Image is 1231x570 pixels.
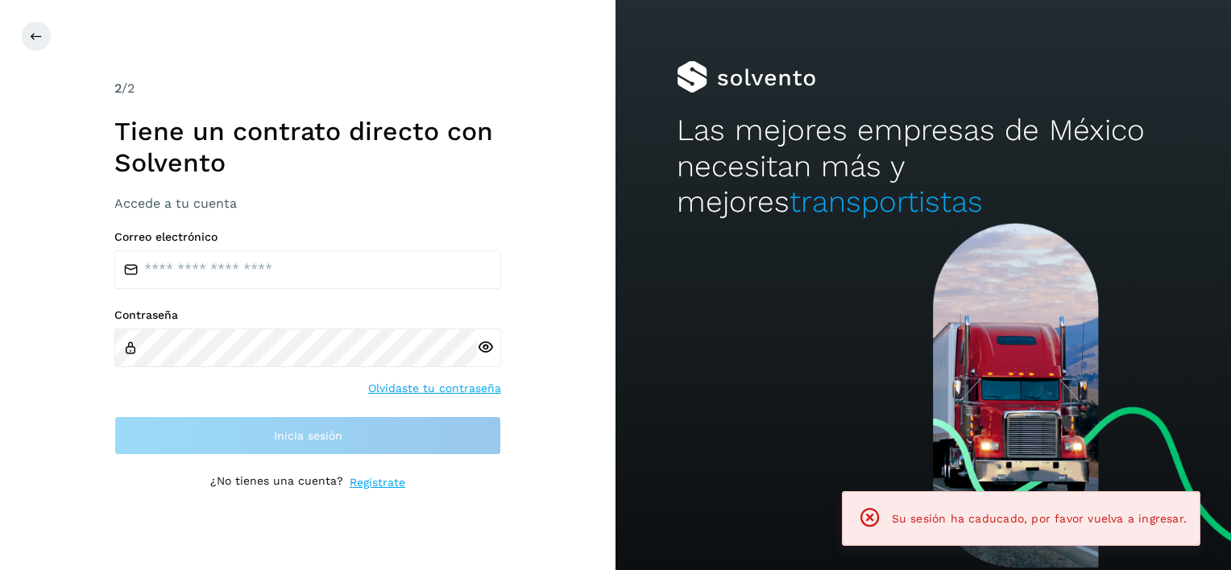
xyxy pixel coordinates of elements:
p: ¿No tienes una cuenta? [210,474,343,491]
span: Su sesión ha caducado, por favor vuelva a ingresar. [892,512,1187,525]
label: Correo electrónico [114,230,501,244]
span: transportistas [790,184,983,219]
a: Regístrate [350,474,405,491]
label: Contraseña [114,308,501,322]
span: 2 [114,81,122,96]
button: Inicia sesión [114,416,501,455]
h2: Las mejores empresas de México necesitan más y mejores [677,113,1169,220]
h1: Tiene un contrato directo con Solvento [114,116,501,178]
a: Olvidaste tu contraseña [368,380,501,397]
div: /2 [114,79,501,98]
h3: Accede a tu cuenta [114,196,501,211]
span: Inicia sesión [274,430,342,441]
